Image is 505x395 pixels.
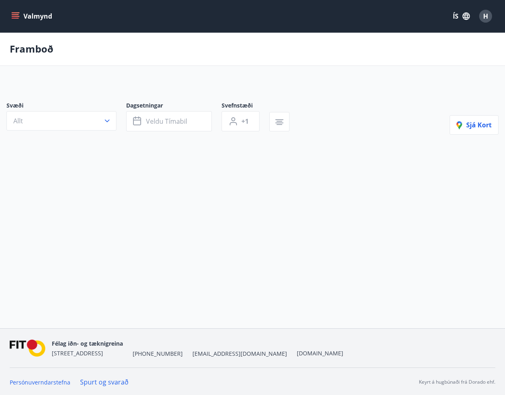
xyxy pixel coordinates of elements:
[476,6,495,26] button: H
[297,349,343,357] a: [DOMAIN_NAME]
[241,117,249,126] span: +1
[133,350,183,358] span: [PHONE_NUMBER]
[13,116,23,125] span: Allt
[419,378,495,386] p: Keyrt á hugbúnaði frá Dorado ehf.
[483,12,488,21] span: H
[52,340,123,347] span: Félag iðn- og tæknigreina
[10,42,53,56] p: Framboð
[52,349,103,357] span: [STREET_ADDRESS]
[10,378,70,386] a: Persónuverndarstefna
[6,101,126,111] span: Svæði
[126,111,212,131] button: Veldu tímabil
[10,9,55,23] button: menu
[126,101,222,111] span: Dagsetningar
[222,111,260,131] button: +1
[6,111,116,131] button: Allt
[80,378,129,387] a: Spurt og svarað
[448,9,474,23] button: ÍS
[192,350,287,358] span: [EMAIL_ADDRESS][DOMAIN_NAME]
[450,115,499,135] button: Sjá kort
[456,120,492,129] span: Sjá kort
[146,117,187,126] span: Veldu tímabil
[222,101,269,111] span: Svefnstæði
[10,340,45,357] img: FPQVkF9lTnNbbaRSFyT17YYeljoOGk5m51IhT0bO.png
